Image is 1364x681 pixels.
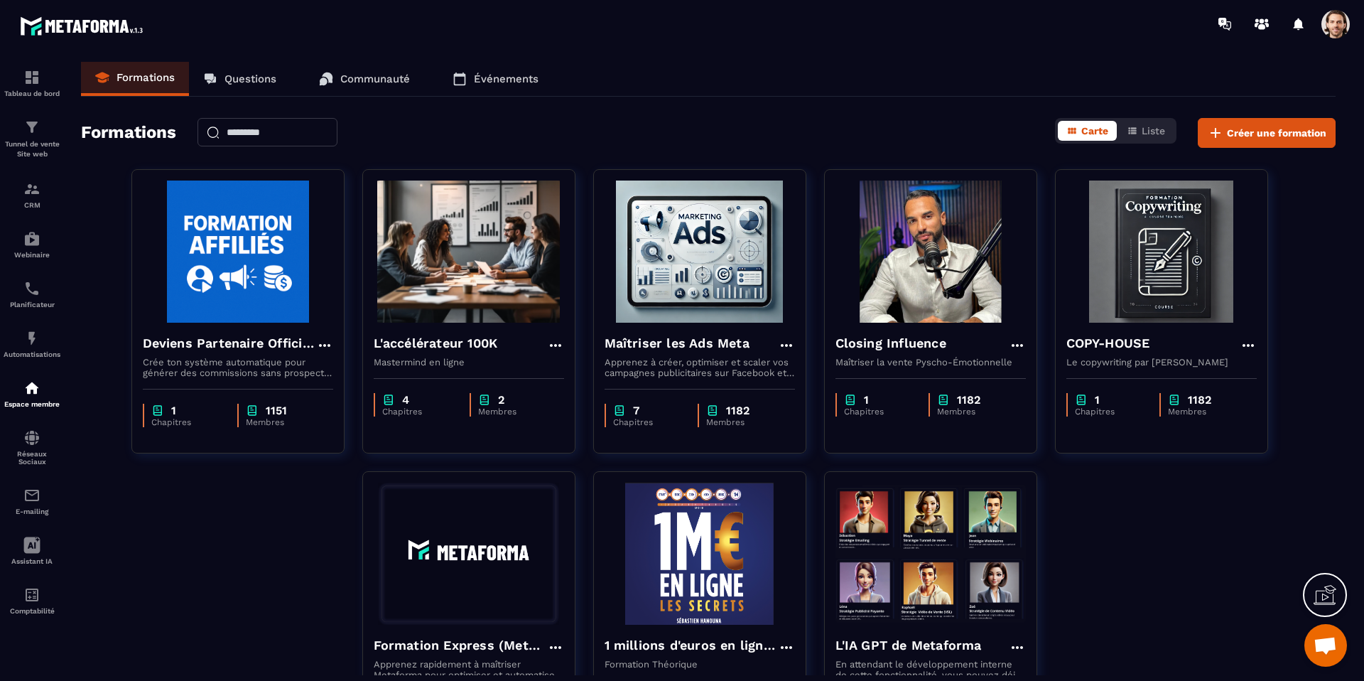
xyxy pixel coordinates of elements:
[4,450,60,466] p: Réseaux Sociaux
[835,659,1026,680] p: En attendant le développement interne de cette fonctionnalité, vous pouvez déjà l’utiliser avec C...
[4,350,60,358] p: Automatisations
[835,333,946,353] h4: Closing Influence
[1188,393,1211,407] p: 1182
[4,319,60,369] a: automationsautomationsAutomatisations
[4,170,60,220] a: formationformationCRM
[23,119,40,136] img: formation
[605,357,795,378] p: Apprenez à créer, optimiser et scaler vos campagnes publicitaires sur Facebook et Instagram.
[23,280,40,297] img: scheduler
[4,251,60,259] p: Webinaire
[143,333,316,353] h4: Deviens Partenaire Officiel Metaforma
[1168,393,1181,407] img: chapter
[151,404,164,417] img: chapter
[864,393,869,407] p: 1
[4,419,60,476] a: social-networksocial-networkRéseaux Sociaux
[1227,126,1326,140] span: Créer une formation
[706,404,719,417] img: chapter
[844,393,857,407] img: chapter
[1168,407,1243,417] p: Membres
[81,118,176,148] h2: Formations
[4,58,60,108] a: formationformationTableau de bord
[4,201,60,209] p: CRM
[1055,169,1286,471] a: formation-backgroundCOPY-HOUSELe copywriting par [PERSON_NAME]chapter1Chapitreschapter1182Membres
[1058,121,1117,141] button: Carte
[23,586,40,604] img: accountant
[23,487,40,504] img: email
[613,404,626,417] img: chapter
[4,607,60,615] p: Comptabilité
[1066,333,1150,353] h4: COPY-HOUSE
[374,636,547,655] h4: Formation Express (Metaforma)
[23,330,40,347] img: automations
[362,169,593,471] a: formation-backgroundL'accélérateur 100KMastermind en lignechapter4Chapitreschapter2Membres
[382,407,455,417] p: Chapitres
[402,393,409,407] p: 4
[1198,118,1336,148] button: Créer une formation
[246,404,259,417] img: chapter
[1118,121,1174,141] button: Liste
[835,357,1026,368] p: Maîtriser la vente Pyscho-Émotionnelle
[4,576,60,626] a: accountantaccountantComptabilité
[374,483,564,625] img: formation-background
[143,181,333,323] img: formation-background
[605,483,795,625] img: formation-background
[117,71,175,84] p: Formations
[1304,624,1347,667] div: Ouvrir le chat
[382,393,395,407] img: chapter
[4,526,60,576] a: Assistant IA
[1066,181,1257,323] img: formation-background
[706,417,781,427] p: Membres
[605,181,795,323] img: formation-background
[474,73,538,85] p: Événements
[478,407,550,417] p: Membres
[824,169,1055,471] a: formation-backgroundClosing InfluenceMaîtriser la vente Pyscho-Émotionnellechapter1Chapitreschapt...
[4,400,60,408] p: Espace membre
[224,73,276,85] p: Questions
[340,73,410,85] p: Communauté
[246,417,319,427] p: Membres
[1095,393,1100,407] p: 1
[189,62,291,96] a: Questions
[374,333,498,353] h4: L'accélérateur 100K
[4,557,60,565] p: Assistant IA
[4,476,60,526] a: emailemailE-mailing
[726,404,749,417] p: 1182
[593,169,824,471] a: formation-backgroundMaîtriser les Ads MetaApprenez à créer, optimiser et scaler vos campagnes pub...
[1075,393,1088,407] img: chapter
[1075,407,1146,417] p: Chapitres
[374,659,564,680] p: Apprenez rapidement à maîtriser Metaforma pour optimiser et automatiser votre business. 🚀
[4,108,60,170] a: formationformationTunnel de vente Site web
[844,407,915,417] p: Chapitres
[605,659,795,670] p: Formation Théorique
[633,404,639,417] p: 7
[937,407,1012,417] p: Membres
[4,269,60,319] a: schedulerschedulerPlanificateur
[605,636,778,655] h4: 1 millions d'euros en ligne les secrets
[4,508,60,515] p: E-mailing
[374,181,564,323] img: formation-background
[498,393,504,407] p: 2
[4,369,60,419] a: automationsautomationsEspace membre
[937,393,950,407] img: chapter
[305,62,424,96] a: Communauté
[266,404,287,417] p: 1151
[4,301,60,309] p: Planificateur
[143,357,333,378] p: Crée ton système automatique pour générer des commissions sans prospecter ni vendre.
[81,62,189,96] a: Formations
[131,169,362,471] a: formation-backgroundDeviens Partenaire Officiel MetaformaCrée ton système automatique pour génére...
[374,357,564,368] p: Mastermind en ligne
[1142,125,1165,136] span: Liste
[957,393,980,407] p: 1182
[478,393,491,407] img: chapter
[4,90,60,97] p: Tableau de bord
[605,333,749,353] h4: Maîtriser les Ads Meta
[23,429,40,446] img: social-network
[438,62,553,96] a: Événements
[835,483,1026,625] img: formation-background
[4,220,60,269] a: automationsautomationsWebinaire
[171,404,176,417] p: 1
[23,230,40,247] img: automations
[1081,125,1108,136] span: Carte
[151,417,223,427] p: Chapitres
[4,139,60,159] p: Tunnel de vente Site web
